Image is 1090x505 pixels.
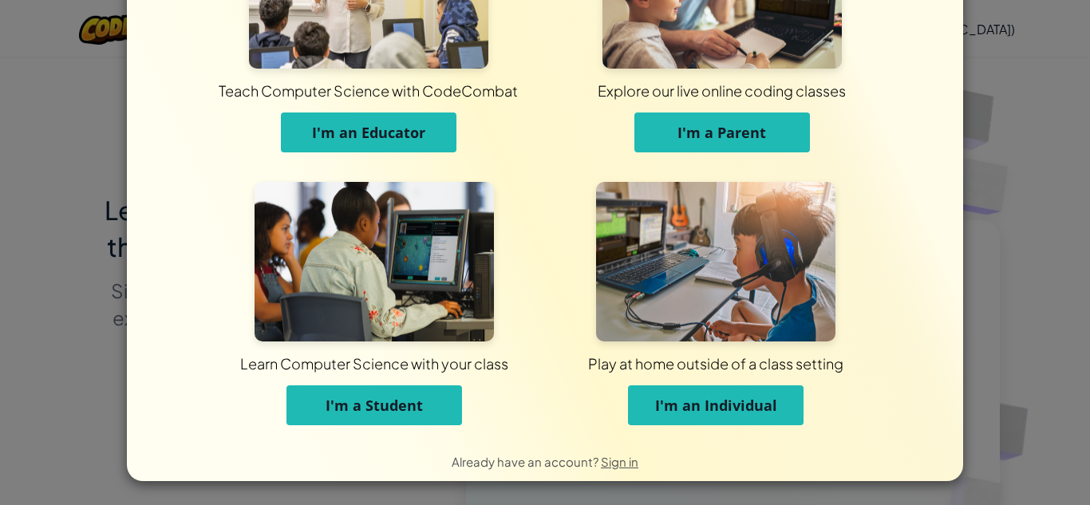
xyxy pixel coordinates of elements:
[677,123,766,142] span: I'm a Parent
[326,396,423,415] span: I'm a Student
[281,112,456,152] button: I'm an Educator
[596,182,835,341] img: For Individuals
[628,385,804,425] button: I'm an Individual
[312,123,425,142] span: I'm an Educator
[601,454,638,469] a: Sign in
[655,396,777,415] span: I'm an Individual
[255,182,494,341] img: For Students
[634,112,810,152] button: I'm a Parent
[286,385,462,425] button: I'm a Student
[452,454,601,469] span: Already have an account?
